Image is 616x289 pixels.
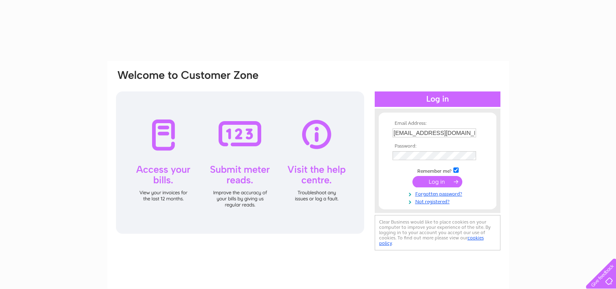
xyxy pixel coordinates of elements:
[391,143,485,149] th: Password:
[393,189,485,197] a: Forgotten password?
[393,197,485,205] a: Not registered?
[412,176,462,187] input: Submit
[375,215,500,250] div: Clear Business would like to place cookies on your computer to improve your experience of the sit...
[379,235,484,246] a: cookies policy
[391,121,485,126] th: Email Address:
[391,166,485,174] td: Remember me?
